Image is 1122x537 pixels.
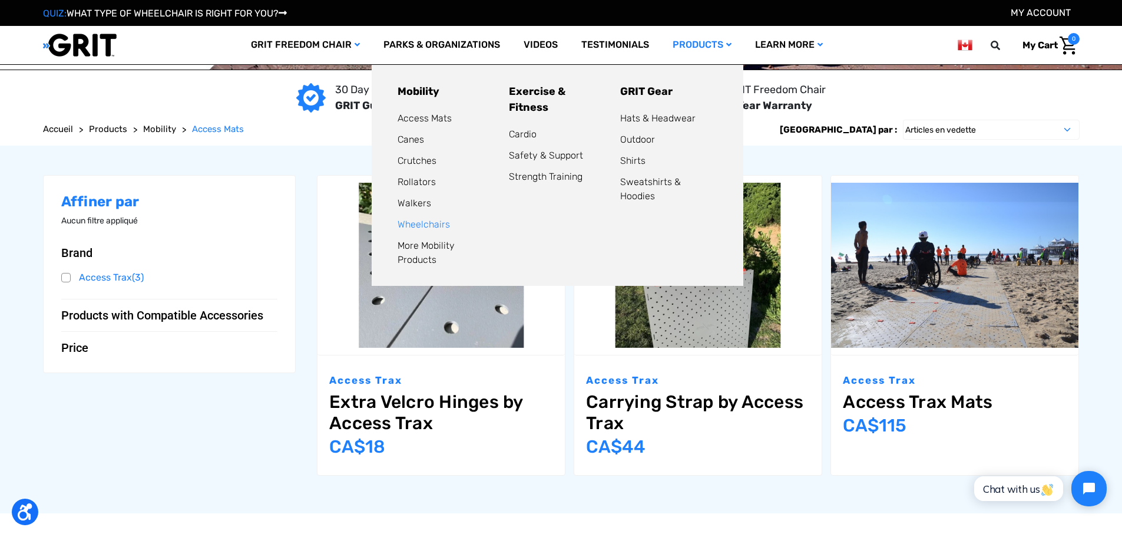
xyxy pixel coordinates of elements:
[509,85,565,114] a: Exercise & Fitness
[831,176,1078,355] a: Access Trax Mats,$77.00
[329,373,553,388] p: Access Trax
[43,123,73,136] a: Accueil
[743,26,835,64] a: Learn More
[61,246,278,260] button: Brand
[586,391,810,434] a: Carrying Strap by Access Trax,$30.00
[43,8,287,19] a: QUIZ:WHAT TYPE OF WHEELCHAIR IS RIGHT FOR YOU?
[620,113,696,124] a: Hats & Headwear
[43,8,67,19] span: QUIZ:
[1022,39,1058,51] span: My Cart
[192,124,244,134] span: Access Mats
[398,219,450,230] a: Wheelchairs
[620,85,673,98] a: GRIT Gear
[398,197,431,209] a: Walkers
[843,415,906,436] span: CA$‌115
[728,99,812,112] strong: 2 Year Warranty
[586,436,646,457] span: CA$‌44
[958,38,972,52] img: ca.png
[43,124,73,134] span: Accueil
[843,391,1067,413] a: Access Trax Mats,$77.00
[512,26,570,64] a: Videos
[620,155,646,166] a: Shirts
[192,123,244,136] a: Access Mats
[317,176,565,355] a: Extra Velcro Hinges by Access Trax,$12.00
[61,341,88,355] span: Price
[329,436,385,457] span: CA$‌18
[843,373,1067,388] p: Access Trax
[509,129,537,140] a: Cardio
[661,26,743,64] a: Products
[398,85,439,98] a: Mobility
[89,123,127,136] a: Products
[570,26,661,64] a: Testimonials
[728,82,826,98] p: GRIT Freedom Chair
[509,171,582,182] a: Strength Training
[132,272,144,283] span: (3)
[996,33,1014,58] input: Search
[1014,33,1080,58] a: Panier avec 0 article
[586,373,810,388] p: Access Trax
[61,308,263,322] span: Products with Compatible Accessories
[335,82,419,98] p: 30 Day Risk-Free
[398,113,452,124] a: Access Mats
[372,26,512,64] a: Parks & Organizations
[143,123,176,136] a: Mobility
[143,124,176,134] span: Mobility
[620,134,655,145] a: Outdoor
[239,26,372,64] a: GRIT Freedom Chair
[1060,37,1077,55] img: Cart
[61,269,278,286] a: Access Trax(3)
[398,240,455,265] a: More Mobility Products
[43,33,117,57] img: GRIT All-Terrain Wheelchair and Mobility Equipment
[296,83,326,113] img: GRIT Guarantee
[61,215,278,227] p: Aucun filtre appliqué
[398,134,424,145] a: Canes
[61,246,92,260] span: Brand
[61,193,278,210] h2: Affiner par
[398,176,436,187] a: Rollators
[329,391,553,434] a: Extra Velcro Hinges by Access Trax,$12.00
[61,341,278,355] button: Price
[61,308,278,322] button: Products with Compatible Accessories
[620,176,681,202] a: Sweatshirts & Hoodies
[317,183,565,348] img: Extra Velcro Hinges by Access Trax
[398,155,436,166] a: Crutches
[1068,33,1080,45] span: 0
[89,124,127,134] span: Products
[780,120,897,140] label: [GEOGRAPHIC_DATA] par :
[831,183,1078,348] img: Access Trax Mats
[509,150,583,161] a: Safety & Support
[335,99,419,112] strong: GRIT Guarantee
[961,461,1117,516] iframe: Tidio Chat
[1011,7,1071,18] a: Compte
